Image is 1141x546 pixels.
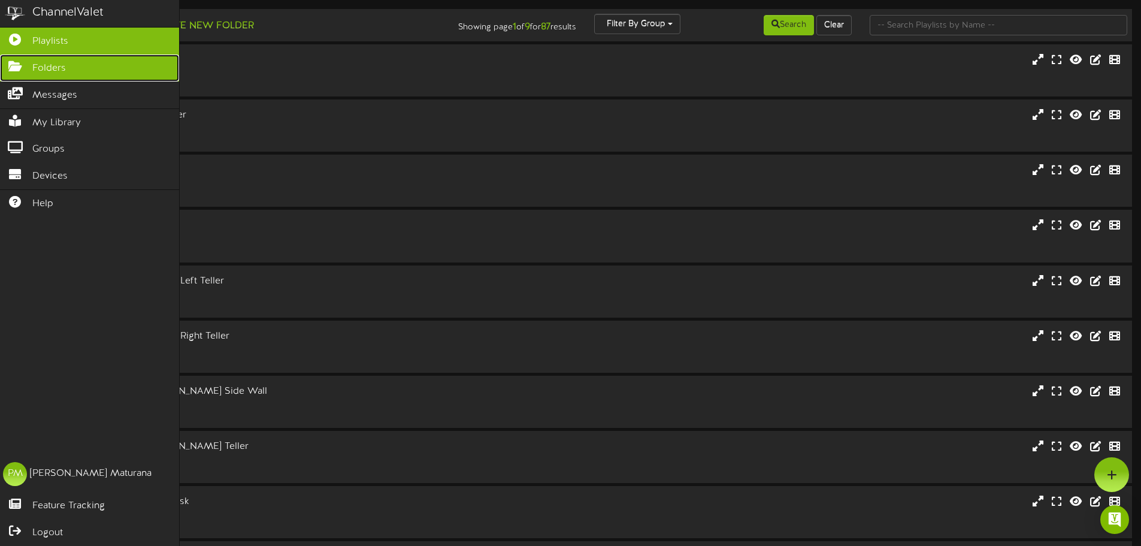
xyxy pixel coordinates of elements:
button: Search [764,15,814,35]
button: Create New Folder [138,19,258,34]
div: [PERSON_NAME] School Right Teller [48,330,485,343]
div: # 10869 [48,77,485,88]
div: # 11203 [48,188,485,198]
span: Feature Tracking [32,499,105,513]
span: Devices [32,170,68,183]
div: Apache Junction [PERSON_NAME] Teller [48,440,485,454]
div: Portrait ( 9:16 ) [48,509,485,519]
strong: 87 [541,22,550,32]
strong: 1 [513,22,516,32]
button: Filter By Group [594,14,680,34]
div: Ahwatukee Entrance [48,164,485,177]
button: Clear [816,15,852,35]
span: Folders [32,62,66,76]
div: Landscape ( 16:9 ) [48,177,485,188]
div: Open Intercom Messenger [1100,505,1129,534]
div: Arrowhead Mall Front Desk [48,495,485,509]
span: Playlists [32,35,68,49]
div: # 12151 [48,298,485,308]
div: # 10868 [48,132,485,143]
span: Groups [32,143,65,156]
div: Landscape ( 16:9 ) [48,67,485,77]
div: Apache Junction [PERSON_NAME] Side Wall [48,385,485,399]
span: Logout [32,526,63,540]
div: # 11273 [48,409,485,419]
div: # 12152 [48,354,485,364]
div: Portrait ( 9:16 ) [48,399,485,409]
strong: 9 [525,22,530,32]
div: ChannelValet [32,4,104,22]
div: [PERSON_NAME] School Left Teller [48,274,485,288]
div: [GEOGRAPHIC_DATA] [48,53,485,67]
div: PM [3,462,27,486]
div: # 11210 [48,519,485,529]
div: # 11204 [48,243,485,253]
div: Landscape ( 16:9 ) [48,454,485,464]
div: Showing page of for results [402,14,585,34]
div: Landscape ( 16:9 ) [48,233,485,243]
div: [PERSON_NAME] [48,219,485,233]
div: Landscape ( 16:9 ) [48,288,485,298]
div: Landscape ( 16:9 ) [48,122,485,132]
span: My Library [32,116,81,130]
input: -- Search Playlists by Name -- [870,15,1127,35]
span: Messages [32,89,77,102]
div: Landscape ( 16:9 ) [48,343,485,353]
div: # 11272 [48,464,485,474]
span: Help [32,197,53,211]
div: [GEOGRAPHIC_DATA] Teller [48,108,485,122]
div: [PERSON_NAME] Maturana [30,467,152,481]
